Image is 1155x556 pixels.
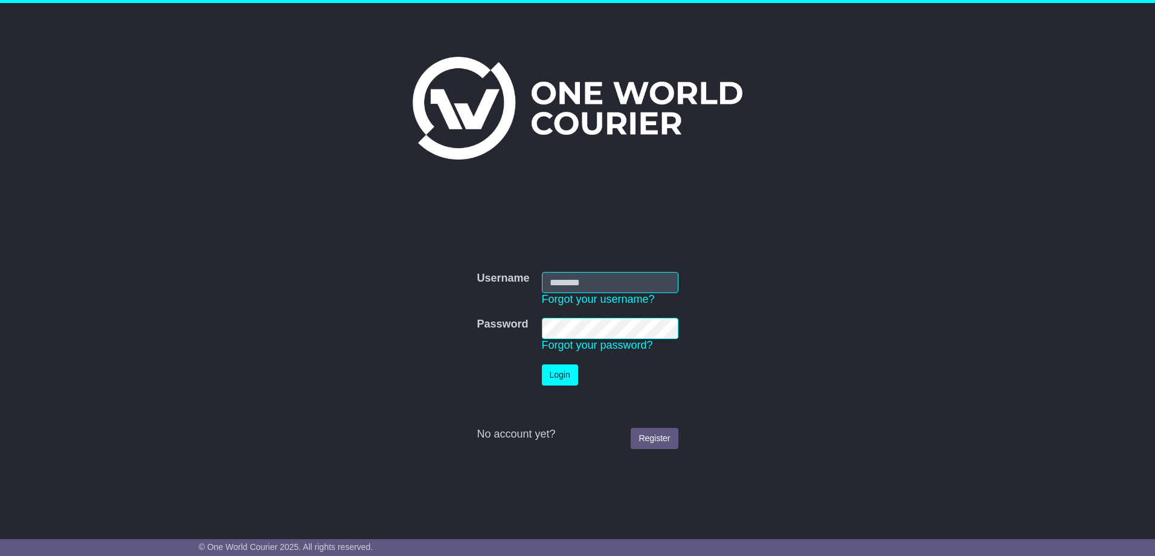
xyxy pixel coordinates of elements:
span: © One World Courier 2025. All rights reserved. [199,542,373,552]
img: One World [413,57,742,160]
a: Forgot your password? [542,339,653,351]
a: Register [631,428,678,449]
label: Username [477,272,529,285]
a: Forgot your username? [542,293,655,305]
button: Login [542,364,578,386]
label: Password [477,318,528,331]
div: No account yet? [477,428,678,441]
